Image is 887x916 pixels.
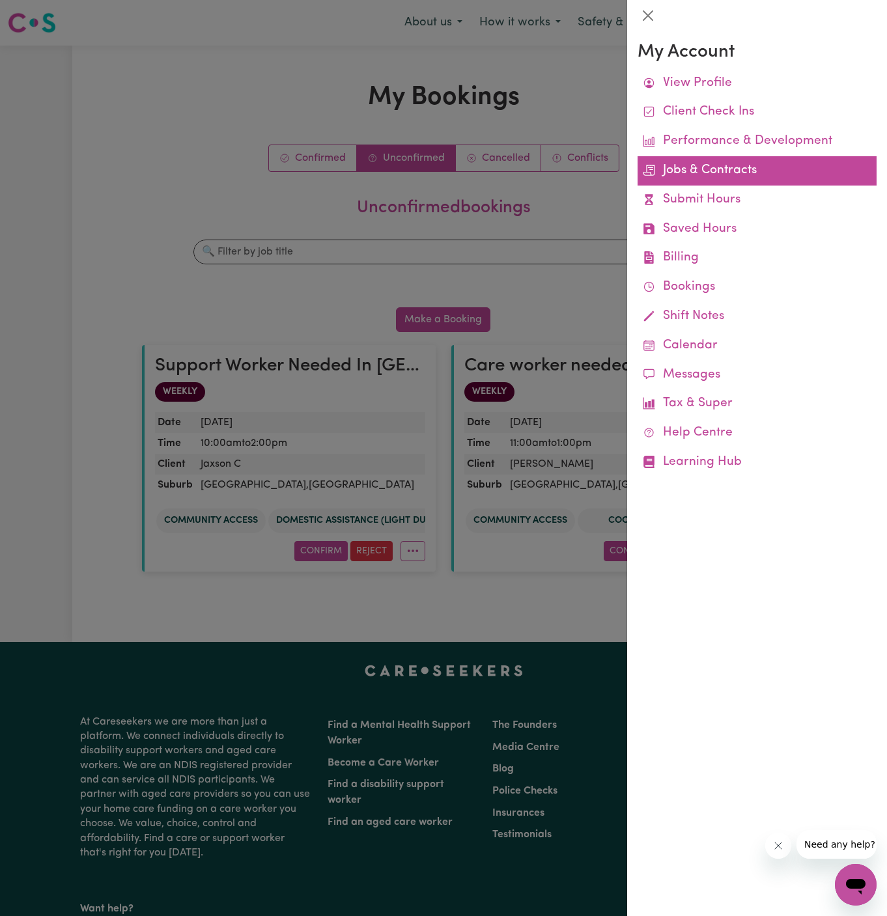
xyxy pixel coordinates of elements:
a: Learning Hub [638,448,877,477]
button: Close [638,5,658,26]
a: Shift Notes [638,302,877,331]
a: View Profile [638,69,877,98]
a: Jobs & Contracts [638,156,877,186]
a: Saved Hours [638,215,877,244]
h3: My Account [638,42,877,64]
a: Help Centre [638,419,877,448]
a: Performance & Development [638,127,877,156]
iframe: Message from company [796,830,877,859]
a: Client Check Ins [638,98,877,127]
iframe: Close message [765,833,791,859]
a: Messages [638,361,877,390]
a: Tax & Super [638,389,877,419]
a: Submit Hours [638,186,877,215]
iframe: Button to launch messaging window [835,864,877,906]
a: Bookings [638,273,877,302]
a: Calendar [638,331,877,361]
a: Billing [638,243,877,273]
